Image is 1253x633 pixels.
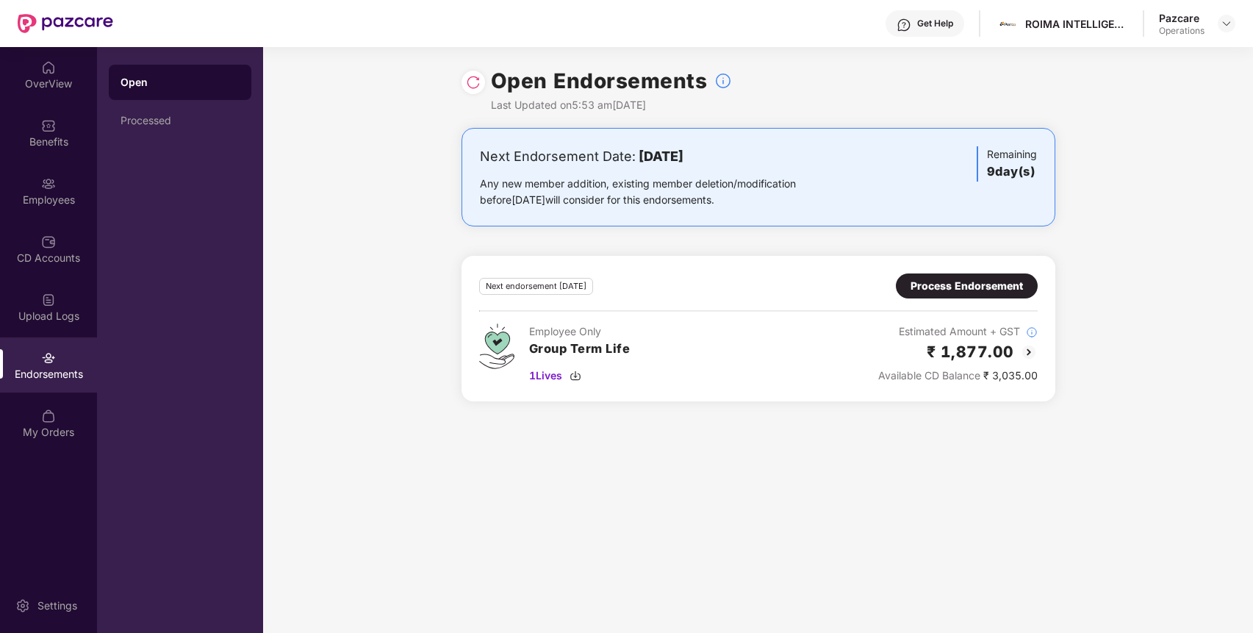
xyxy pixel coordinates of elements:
[480,146,842,167] div: Next Endorsement Date:
[897,18,911,32] img: svg+xml;base64,PHN2ZyBpZD0iSGVscC0zMngzMiIgeG1sbnM9Imh0dHA6Ly93d3cudzMub3JnLzIwMDAvc3ZnIiB3aWR0aD...
[917,18,953,29] div: Get Help
[41,351,56,365] img: svg+xml;base64,PHN2ZyBpZD0iRW5kb3JzZW1lbnRzIiB4bWxucz0iaHR0cDovL3d3dy53My5vcmcvMjAwMC9zdmciIHdpZH...
[491,65,708,97] h1: Open Endorsements
[639,149,683,164] b: [DATE]
[15,598,30,613] img: svg+xml;base64,PHN2ZyBpZD0iU2V0dGluZy0yMHgyMCIgeG1sbnM9Imh0dHA6Ly93d3cudzMub3JnLzIwMDAvc3ZnIiB3aW...
[41,60,56,75] img: svg+xml;base64,PHN2ZyBpZD0iSG9tZSIgeG1sbnM9Imh0dHA6Ly93d3cudzMub3JnLzIwMDAvc3ZnIiB3aWR0aD0iMjAiIG...
[1025,17,1128,31] div: ROIMA INTELLIGENCE INDIA PRIVATE LIMITED
[987,162,1037,182] h3: 9 day(s)
[1159,25,1204,37] div: Operations
[977,146,1037,182] div: Remaining
[18,14,113,33] img: New Pazcare Logo
[1020,343,1038,361] img: svg+xml;base64,PHN2ZyBpZD0iQmFjay0yMHgyMCIgeG1sbnM9Imh0dHA6Ly93d3cudzMub3JnLzIwMDAvc3ZnIiB3aWR0aD...
[1026,326,1038,338] img: svg+xml;base64,PHN2ZyBpZD0iSW5mb18tXzMyeDMyIiBkYXRhLW5hbWU9IkluZm8gLSAzMngzMiIgeG1sbnM9Imh0dHA6Ly...
[570,370,581,382] img: svg+xml;base64,PHN2ZyBpZD0iRG93bmxvYWQtMzJ4MzIiIHhtbG5zPSJodHRwOi8vd3d3LnczLm9yZy8yMDAwL3N2ZyIgd2...
[41,118,56,133] img: svg+xml;base64,PHN2ZyBpZD0iQmVuZWZpdHMiIHhtbG5zPSJodHRwOi8vd3d3LnczLm9yZy8yMDAwL3N2ZyIgd2lkdGg9Ij...
[491,97,733,113] div: Last Updated on 5:53 am[DATE]
[479,278,593,295] div: Next endorsement [DATE]
[878,323,1038,340] div: Estimated Amount + GST
[1159,11,1204,25] div: Pazcare
[878,368,1038,384] div: ₹ 3,035.00
[41,176,56,191] img: svg+xml;base64,PHN2ZyBpZD0iRW1wbG95ZWVzIiB4bWxucz0iaHR0cDovL3d3dy53My5vcmcvMjAwMC9zdmciIHdpZHRoPS...
[41,409,56,423] img: svg+xml;base64,PHN2ZyBpZD0iTXlfT3JkZXJzIiBkYXRhLW5hbWU9Ik15IE9yZGVycyIgeG1sbnM9Imh0dHA6Ly93d3cudz...
[41,293,56,307] img: svg+xml;base64,PHN2ZyBpZD0iVXBsb2FkX0xvZ3MiIGRhdGEtbmFtZT0iVXBsb2FkIExvZ3MiIHhtbG5zPSJodHRwOi8vd3...
[714,72,732,90] img: svg+xml;base64,PHN2ZyBpZD0iSW5mb18tXzMyeDMyIiBkYXRhLW5hbWU9IkluZm8gLSAzMngzMiIgeG1sbnM9Imh0dHA6Ly...
[121,115,240,126] div: Processed
[878,369,980,382] span: Available CD Balance
[480,176,842,208] div: Any new member addition, existing member deletion/modification before [DATE] will consider for th...
[529,340,631,359] h3: Group Term Life
[1221,18,1232,29] img: svg+xml;base64,PHN2ZyBpZD0iRHJvcGRvd24tMzJ4MzIiIHhtbG5zPSJodHRwOi8vd3d3LnczLm9yZy8yMDAwL3N2ZyIgd2...
[927,340,1014,364] h2: ₹ 1,877.00
[33,598,82,613] div: Settings
[997,13,1019,35] img: 1600959296116.jpg
[41,235,56,249] img: svg+xml;base64,PHN2ZyBpZD0iQ0RfQWNjb3VudHMiIGRhdGEtbmFtZT0iQ0QgQWNjb3VudHMiIHhtbG5zPSJodHRwOi8vd3...
[911,278,1023,294] div: Process Endorsement
[529,323,631,340] div: Employee Only
[121,75,240,90] div: Open
[529,368,562,384] span: 1 Lives
[479,323,514,369] img: svg+xml;base64,PHN2ZyB4bWxucz0iaHR0cDovL3d3dy53My5vcmcvMjAwMC9zdmciIHdpZHRoPSI0Ny43MTQiIGhlaWdodD...
[466,75,481,90] img: svg+xml;base64,PHN2ZyBpZD0iUmVsb2FkLTMyeDMyIiB4bWxucz0iaHR0cDovL3d3dy53My5vcmcvMjAwMC9zdmciIHdpZH...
